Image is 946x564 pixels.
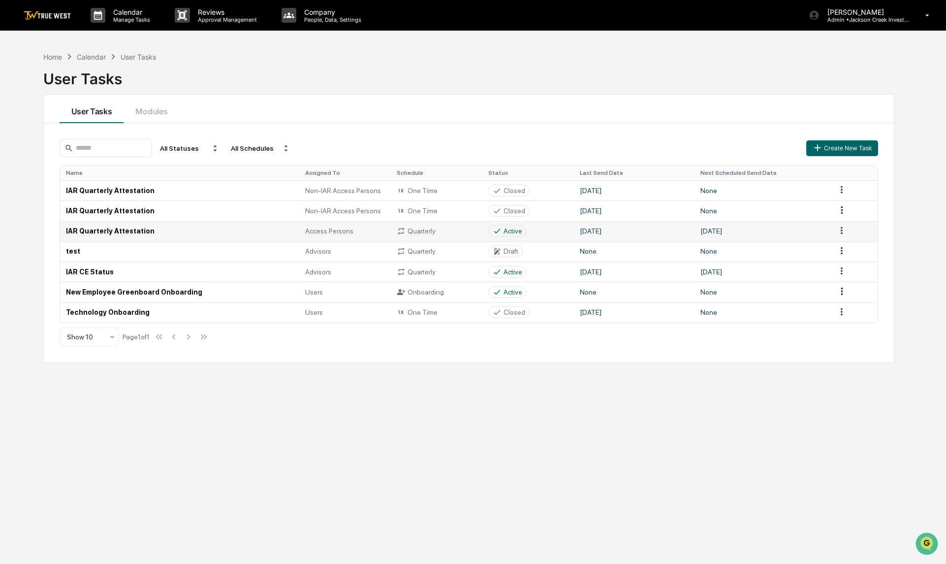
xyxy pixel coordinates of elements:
[504,207,525,215] div: Closed
[98,167,119,174] span: Pylon
[60,302,299,323] td: Technology Onboarding
[60,95,124,123] button: User Tasks
[694,302,830,323] td: None
[694,200,830,221] td: None
[123,333,150,341] div: Page 1 of 1
[69,166,119,174] a: Powered byPylon
[574,302,695,323] td: [DATE]
[391,166,482,180] th: Schedule
[156,140,223,156] div: All Statuses
[914,531,941,558] iframe: Open customer support
[305,207,381,215] span: Non-IAR Access Persons
[167,78,179,90] button: Start new chat
[806,140,878,156] button: Create New Task
[574,262,695,282] td: [DATE]
[296,16,366,23] p: People, Data, Settings
[10,144,18,152] div: 🔎
[296,8,366,16] p: Company
[26,45,162,55] input: Clear
[694,262,830,282] td: [DATE]
[574,166,695,180] th: Last Send Date
[694,221,830,241] td: [DATE]
[60,241,299,262] td: test
[190,16,262,23] p: Approval Management
[227,140,294,156] div: All Schedules
[6,139,66,157] a: 🔎Data Lookup
[504,187,525,195] div: Closed
[299,166,391,180] th: Assigned To
[24,11,71,20] img: logo
[504,268,522,276] div: Active
[124,95,179,123] button: Modules
[60,200,299,221] td: IAR Quarterly Attestation
[43,53,62,61] div: Home
[305,308,323,316] span: Users
[504,227,522,235] div: Active
[305,247,331,255] span: Advisors
[6,120,67,138] a: 🖐️Preclearance
[43,62,895,88] div: User Tasks
[77,53,106,61] div: Calendar
[20,143,62,153] span: Data Lookup
[574,221,695,241] td: [DATE]
[60,180,299,200] td: IAR Quarterly Attestation
[10,75,28,93] img: 1746055101610-c473b297-6a78-478c-a979-82029cc54cd1
[820,8,911,16] p: [PERSON_NAME]
[60,221,299,241] td: IAR Quarterly Attestation
[574,241,695,262] td: None
[60,166,299,180] th: Name
[60,282,299,302] td: New Employee Greenboard Onboarding
[305,288,323,296] span: Users
[504,308,525,316] div: Closed
[305,187,381,195] span: Non-IAR Access Persons
[305,227,353,235] span: Access Persons
[820,16,911,23] p: Admin • Jackson Creek Investment Advisors
[504,288,522,296] div: Active
[10,21,179,36] p: How can we help?
[694,166,830,180] th: Next Scheduled Send Date
[694,180,830,200] td: None
[397,267,476,276] div: Quarterly
[10,125,18,133] div: 🖐️
[397,308,476,317] div: One Time
[67,120,126,138] a: 🗄️Attestations
[574,180,695,200] td: [DATE]
[33,75,161,85] div: Start new chat
[397,227,476,235] div: Quarterly
[305,268,331,276] span: Advisors
[33,85,125,93] div: We're available if you need us!
[105,8,155,16] p: Calendar
[694,241,830,262] td: None
[397,186,476,195] div: One Time
[81,124,122,134] span: Attestations
[71,125,79,133] div: 🗄️
[397,206,476,215] div: One Time
[60,262,299,282] td: IAR CE Status
[105,16,155,23] p: Manage Tasks
[20,124,63,134] span: Preclearance
[190,8,262,16] p: Reviews
[397,288,476,297] div: Onboarding
[482,166,574,180] th: Status
[694,282,830,302] td: None
[397,247,476,256] div: Quarterly
[121,53,156,61] div: User Tasks
[574,200,695,221] td: [DATE]
[574,282,695,302] td: None
[504,247,518,255] div: Draft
